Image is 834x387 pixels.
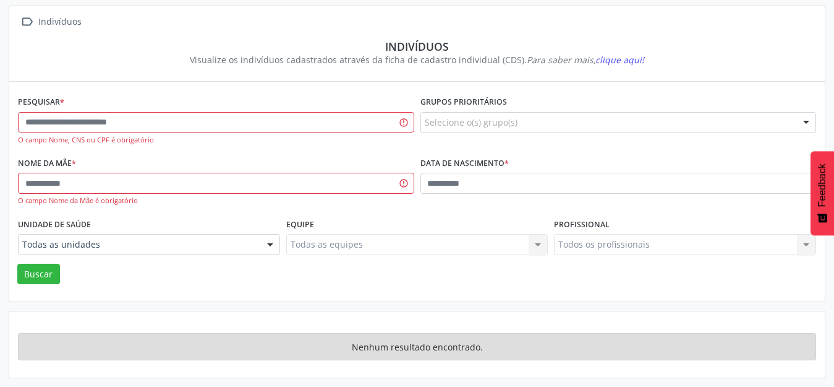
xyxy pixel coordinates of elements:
div: Indivíduos [36,13,83,31]
label: Unidade de saúde [18,215,91,234]
span: Feedback [817,163,828,207]
button: Feedback - Mostrar pesquisa [811,151,834,235]
button: Buscar [17,264,60,285]
label: Pesquisar [18,93,64,112]
span: Selecione o(s) grupo(s) [425,116,517,129]
label: Grupos prioritários [420,93,507,112]
div: Nenhum resultado encontrado. [18,333,816,360]
label: Equipe [286,215,314,234]
i:  [18,13,36,31]
div: O campo Nome da Mãe é obrigatório [18,196,414,206]
span: clique aqui! [595,54,644,66]
div: Indivíduos [27,40,807,53]
span: Todas as unidades [22,238,255,251]
i: Para saber mais, [527,54,644,66]
div: O campo Nome, CNS ou CPF é obrigatório [18,135,414,146]
label: Nome da mãe [18,154,76,173]
div: Visualize os indivíduos cadastrados através da ficha de cadastro individual (CDS). [27,53,807,66]
label: Data de nascimento [420,154,509,173]
a:  Indivíduos [18,13,83,31]
label: Profissional [554,215,610,234]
